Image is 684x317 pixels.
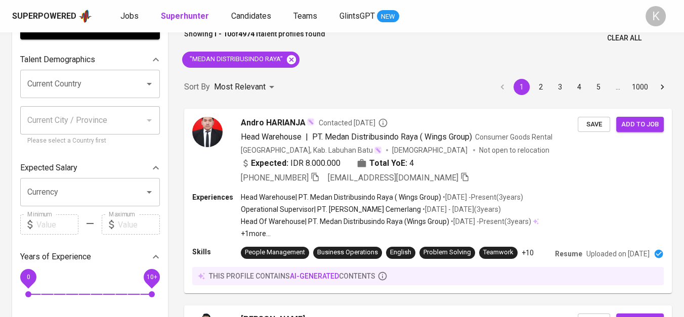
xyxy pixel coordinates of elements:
p: Showing of talent profiles found [184,29,325,48]
b: Superhunter [161,11,209,21]
span: [DEMOGRAPHIC_DATA] [392,145,469,155]
div: Superpowered [12,11,76,22]
p: +10 [522,248,534,258]
a: Superhunter [161,10,211,23]
a: Candidates [231,10,273,23]
div: Business Operations [317,248,378,257]
span: Add to job [621,119,659,130]
a: Andro HARIANJAContacted [DATE]Head Warehouse|PT. Medan Distribusindo Raya ( Wings Group)Consumer ... [184,109,672,293]
div: English [390,248,411,257]
p: Operational Supervisor | PT. [PERSON_NAME] Cemerlang [241,204,421,214]
div: Talent Demographics [20,50,160,70]
span: Teams [293,11,317,21]
button: Add to job [616,117,664,132]
img: magic_wand.svg [374,146,382,154]
button: Go to page 4 [571,79,587,95]
span: [PHONE_NUMBER] [241,173,309,183]
p: Sort By [184,81,210,93]
b: Expected: [251,157,288,169]
p: Please select a Country first [27,136,153,146]
span: Candidates [231,11,271,21]
span: Andro HARIANJA [241,117,306,129]
span: Consumer Goods Rental [475,133,552,141]
div: K [646,6,666,26]
a: Teams [293,10,319,23]
p: Not open to relocation [479,145,549,155]
img: af2f0c5bf833913462ebffbcc63eb21e.jpg [192,117,223,147]
input: Value [118,214,160,235]
span: Jobs [120,11,139,21]
span: | [306,131,308,143]
span: 4 [409,157,414,169]
button: Clear All [603,29,646,48]
span: Clear All [607,32,642,44]
p: Expected Salary [20,162,77,174]
button: Go to page 5 [590,79,607,95]
div: … [610,82,626,92]
div: Problem Solving [423,248,471,257]
a: Superpoweredapp logo [12,9,92,24]
span: Save [583,119,605,130]
p: Head Of Warehouse | PT. Medan Distribusindo Raya (Wings Group) [241,216,449,227]
div: "MEDAN DISTRIBUSINDO RAYA" [182,52,300,68]
img: app logo [78,9,92,24]
a: Jobs [120,10,141,23]
span: "MEDAN DISTRIBUSINDO RAYA" [182,55,289,64]
span: Head Warehouse [241,132,302,142]
p: • [DATE] - [DATE] ( 3 years ) [421,204,501,214]
p: Most Relevant [214,81,266,93]
p: Experiences [192,192,241,202]
div: Teamwork [483,248,514,257]
button: page 1 [514,79,530,95]
p: Uploaded on [DATE] [586,249,650,259]
button: Open [142,185,156,199]
button: Open [142,77,156,91]
span: NEW [377,12,399,22]
p: Resume [555,249,582,259]
button: Go to next page [654,79,670,95]
div: IDR 8.000.000 [241,157,340,169]
nav: pagination navigation [493,79,672,95]
b: Total YoE: [369,157,407,169]
span: AI-generated [290,272,339,280]
p: +1 more ... [241,229,539,239]
p: • [DATE] - Present ( 3 years ) [441,192,523,202]
input: Value [36,214,78,235]
b: 1 - 10 [213,30,231,38]
div: Years of Experience [20,247,160,267]
span: PT. Medan Distribusindo Raya ( Wings Group) [312,132,472,142]
div: Most Relevant [214,78,278,97]
span: 10+ [146,274,157,281]
div: Expected Salary [20,158,160,178]
span: [EMAIL_ADDRESS][DOMAIN_NAME] [328,173,458,183]
p: Skills [192,247,241,257]
button: Go to page 3 [552,79,568,95]
a: GlintsGPT NEW [339,10,399,23]
div: [GEOGRAPHIC_DATA], Kab. Labuhan Batu [241,145,382,155]
p: this profile contains contents [209,271,375,281]
img: magic_wand.svg [307,118,315,126]
div: People Management [245,248,305,257]
span: 0 [26,274,30,281]
p: Years of Experience [20,251,91,263]
svg: By Jakarta recruiter [378,118,388,128]
button: Save [578,117,610,132]
p: Head Warehouse | PT. Medan Distribusindo Raya ( Wings Group) [241,192,441,202]
button: Go to page 2 [533,79,549,95]
b: 49741 [238,30,259,38]
p: • [DATE] - Present ( 3 years ) [449,216,531,227]
p: Talent Demographics [20,54,95,66]
span: GlintsGPT [339,11,375,21]
span: Contacted [DATE] [319,118,388,128]
button: Go to page 1000 [629,79,651,95]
